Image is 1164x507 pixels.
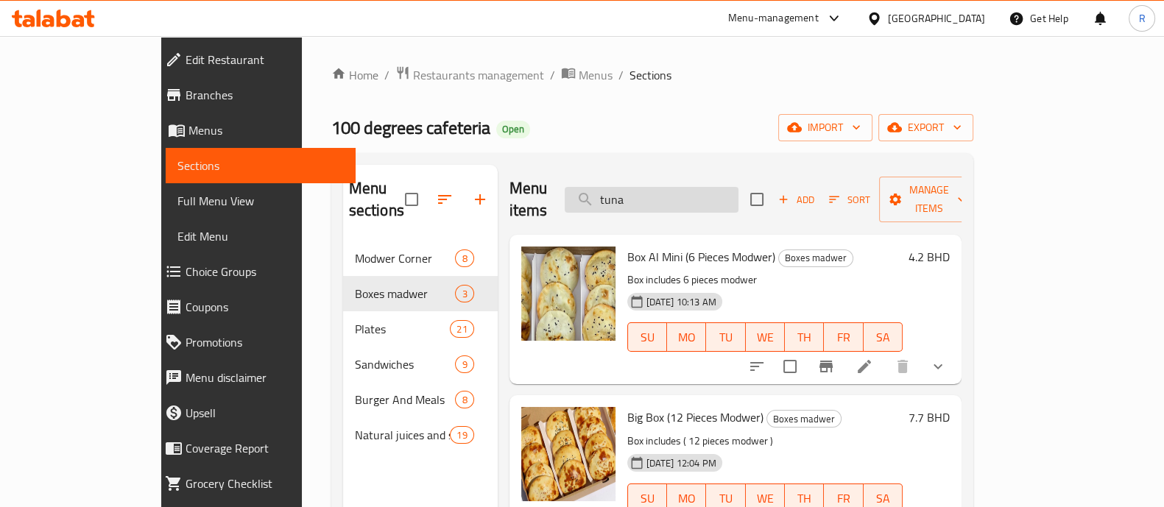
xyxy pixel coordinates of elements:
[766,410,842,428] div: Boxes madwer
[343,347,498,382] div: Sandwiches9
[767,411,841,428] span: Boxes madwer
[920,349,956,384] button: show more
[186,369,344,386] span: Menu disclaimer
[186,86,344,104] span: Branches
[451,428,473,442] span: 19
[456,358,473,372] span: 9
[186,51,344,68] span: Edit Restaurant
[166,183,356,219] a: Full Menu View
[741,184,772,215] span: Select section
[455,355,473,373] div: items
[343,417,498,453] div: Natural juices and soft drinks19
[618,66,624,84] li: /
[177,227,344,245] span: Edit Menu
[627,406,763,428] span: Big Box (12 Pieces Modwer)
[772,188,819,211] span: Add item
[888,10,985,26] div: [GEOGRAPHIC_DATA]
[456,287,473,301] span: 3
[166,148,356,183] a: Sections
[627,322,667,352] button: SU
[641,295,722,309] span: [DATE] 10:13 AM
[153,395,356,430] a: Upsell
[355,320,451,338] span: Plates
[1138,10,1145,26] span: R
[186,333,344,351] span: Promotions
[864,322,903,352] button: SA
[450,426,473,444] div: items
[456,252,473,266] span: 8
[627,271,903,289] p: Box includes 6 pieces modwer
[384,66,389,84] li: /
[413,66,544,84] span: Restaurants management
[830,327,857,348] span: FR
[890,118,962,137] span: export
[550,66,555,84] li: /
[186,404,344,422] span: Upsell
[641,456,722,470] span: [DATE] 12:04 PM
[153,289,356,325] a: Coupons
[331,65,973,85] nav: breadcrumb
[629,66,671,84] span: Sections
[856,358,873,375] a: Edit menu item
[785,322,824,352] button: TH
[627,246,775,268] span: Box Al Mini (6 Pieces Modwer)
[153,360,356,395] a: Menu disclaimer
[455,249,473,267] div: items
[186,475,344,492] span: Grocery Checklist
[186,298,344,316] span: Coupons
[772,188,819,211] button: Add
[565,187,738,213] input: search
[521,247,615,341] img: Box Al Mini (6 Pieces Modwer)
[808,349,844,384] button: Branch-specific-item
[355,426,451,444] span: Natural juices and soft drinks
[455,285,473,302] div: items
[451,322,473,336] span: 21
[343,276,498,311] div: Boxes madwer3
[177,157,344,174] span: Sections
[343,382,498,417] div: Burger And Meals8
[395,65,544,85] a: Restaurants management
[355,355,456,373] span: Sandwiches
[706,322,745,352] button: TU
[909,247,950,267] h6: 4.2 BHD
[739,349,775,384] button: sort-choices
[343,241,498,276] div: Modwer Corner8
[355,285,456,302] span: Boxes madwer
[153,430,356,466] a: Coverage Report
[186,439,344,457] span: Coverage Report
[153,42,356,77] a: Edit Restaurant
[153,466,356,501] a: Grocery Checklist
[825,188,873,211] button: Sort
[343,311,498,347] div: Plates21
[667,322,706,352] button: MO
[561,65,613,85] a: Menus
[775,351,805,382] span: Select to update
[153,254,356,289] a: Choice Groups
[879,177,978,222] button: Manage items
[909,407,950,428] h6: 7.7 BHD
[779,249,853,266] span: Boxes madwer
[496,121,530,138] div: Open
[712,327,739,348] span: TU
[456,393,473,407] span: 8
[790,118,861,137] span: import
[673,327,700,348] span: MO
[355,249,456,267] span: Modwer Corner
[153,325,356,360] a: Promotions
[355,391,456,408] span: Burger And Meals
[166,219,356,254] a: Edit Menu
[891,181,966,218] span: Manage items
[521,407,615,501] img: Big Box (12 Pieces Modwer)
[885,349,920,384] button: delete
[870,327,897,348] span: SA
[349,177,405,221] h2: Menu sections
[186,263,344,280] span: Choice Groups
[634,327,661,348] span: SU
[153,113,356,148] a: Menus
